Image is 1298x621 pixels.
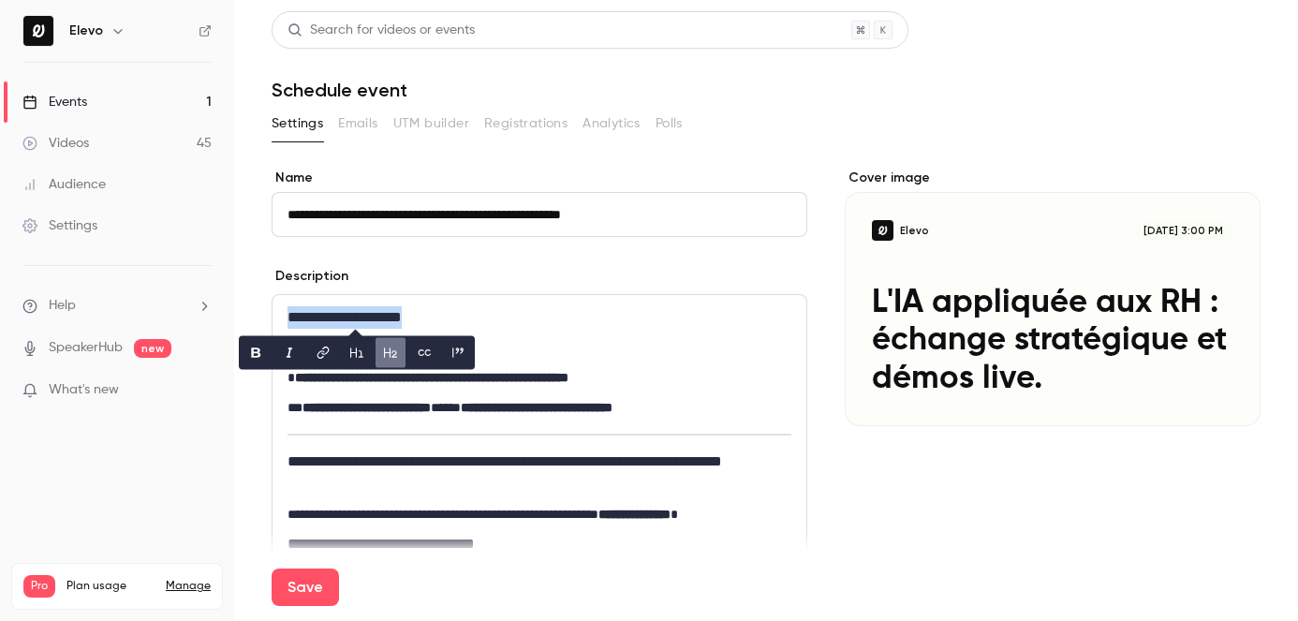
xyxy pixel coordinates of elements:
[22,134,89,153] div: Videos
[272,569,339,606] button: Save
[66,579,155,594] span: Plan usage
[49,296,76,316] span: Help
[241,338,271,368] button: bold
[845,169,1261,187] label: Cover image
[69,22,103,40] h6: Elevo
[22,93,87,111] div: Events
[274,338,304,368] button: italic
[443,338,473,368] button: blockquote
[49,380,119,400] span: What's new
[484,114,568,134] span: Registrations
[845,169,1261,426] section: Cover image
[338,114,377,134] span: Emails
[166,579,211,594] a: Manage
[189,382,212,399] iframe: Noticeable Trigger
[22,296,212,316] li: help-dropdown-opener
[23,575,55,598] span: Pro
[49,338,123,358] a: SpeakerHub
[23,16,53,46] img: Elevo
[22,175,106,194] div: Audience
[308,338,338,368] button: link
[134,339,171,358] span: new
[583,114,641,134] span: Analytics
[272,109,323,139] button: Settings
[272,267,348,286] label: Description
[272,169,807,187] label: Name
[393,114,469,134] span: UTM builder
[656,114,683,134] span: Polls
[22,216,97,235] div: Settings
[272,79,1261,101] h1: Schedule event
[288,21,475,40] div: Search for videos or events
